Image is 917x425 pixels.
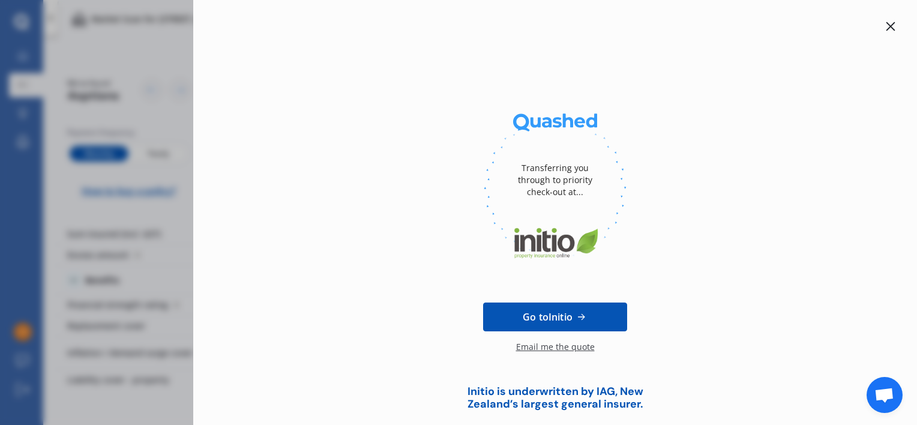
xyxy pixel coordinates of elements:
div: Open chat [867,377,903,413]
div: Transferring you through to priority check-out at... [507,144,603,216]
a: Go toInitio [483,303,627,331]
span: Go to Initio [523,310,573,324]
img: Initio.webp [484,216,627,270]
div: Email me the quote [516,341,595,365]
div: Initio is underwritten by IAG, New Zealand’s largest general insurer. [423,385,687,411]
